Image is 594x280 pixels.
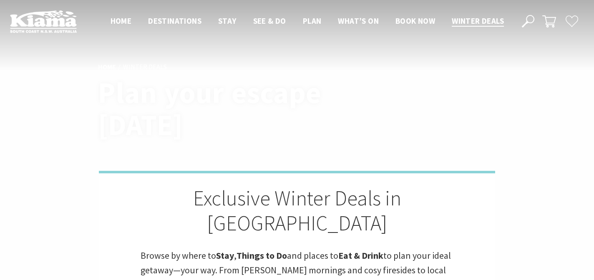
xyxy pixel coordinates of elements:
li: Winter Deals [123,62,167,72]
span: What’s On [338,16,379,26]
strong: Things to Do [237,250,287,261]
span: Home [111,16,132,26]
span: See & Do [253,16,286,26]
span: Winter Deals [452,16,504,26]
span: Destinations [148,16,201,26]
nav: Main Menu [102,15,512,28]
img: Kiama Logo [10,10,77,33]
span: Stay [218,16,237,26]
h1: Plan your escape [DATE] [98,77,334,141]
span: Plan [303,16,322,26]
a: Home [98,62,116,72]
span: Book now [395,16,435,26]
strong: Stay [216,250,234,261]
h2: Exclusive Winter Deals in [GEOGRAPHIC_DATA] [141,186,453,236]
strong: Eat & Drink [338,250,383,261]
